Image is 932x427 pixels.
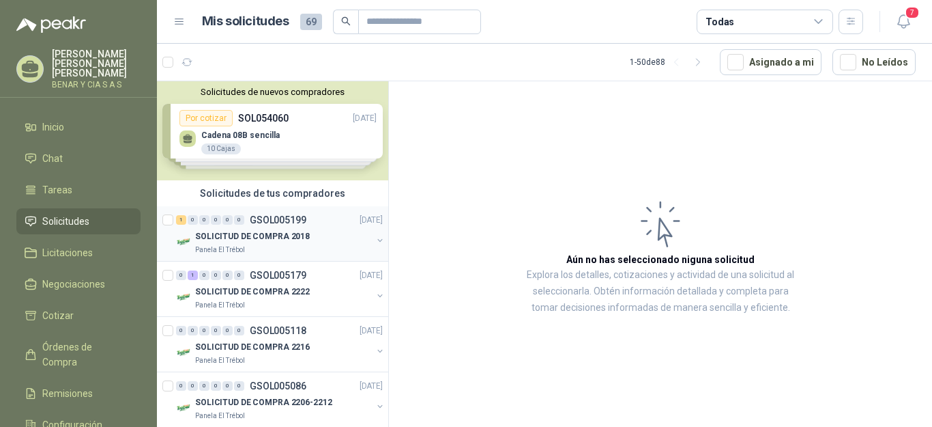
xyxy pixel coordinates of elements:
a: 1 0 0 0 0 0 GSOL005199[DATE] Company LogoSOLICITUD DE COMPRA 2018Panela El Trébol [176,212,385,256]
p: [DATE] [360,214,383,227]
a: 0 1 0 0 0 0 GSOL005179[DATE] Company LogoSOLICITUD DE COMPRA 2222Panela El Trébol [176,267,385,311]
span: Remisiones [42,386,93,401]
div: 0 [199,326,209,335]
div: 0 [222,381,233,391]
p: [DATE] [360,380,383,393]
a: Inicio [16,114,141,140]
a: Órdenes de Compra [16,334,141,375]
div: 0 [211,215,221,225]
div: 0 [199,381,209,391]
div: 1 - 50 de 88 [630,51,709,73]
span: Chat [42,151,63,166]
button: Solicitudes de nuevos compradores [162,87,383,97]
p: BENAR Y CIA S A S [52,81,141,89]
a: Solicitudes [16,208,141,234]
p: SOLICITUD DE COMPRA 2018 [195,230,310,243]
p: Panela El Trébol [195,300,245,311]
div: Solicitudes de tus compradores [157,180,388,206]
span: Licitaciones [42,245,93,260]
img: Company Logo [176,344,192,361]
img: Logo peakr [16,16,86,33]
p: Panela El Trébol [195,355,245,366]
p: [DATE] [360,269,383,282]
h3: Aún no has seleccionado niguna solicitud [566,252,755,267]
a: Tareas [16,177,141,203]
p: GSOL005086 [250,381,306,391]
div: 0 [234,215,244,225]
p: [DATE] [360,325,383,338]
div: 1 [188,271,198,280]
button: No Leídos [832,49,916,75]
span: 7 [905,6,920,19]
a: Licitaciones [16,240,141,266]
div: 0 [176,326,186,335]
div: 0 [176,381,186,391]
span: Inicio [42,120,64,135]
p: GSOL005179 [250,271,306,280]
span: Solicitudes [42,214,89,229]
div: 0 [211,381,221,391]
div: 0 [234,271,244,280]
div: 0 [234,381,244,391]
p: GSOL005199 [250,215,306,225]
a: 0 0 0 0 0 0 GSOL005118[DATE] Company LogoSOLICITUD DE COMPRA 2216Panela El Trébol [176,322,385,366]
a: Negociaciones [16,271,141,297]
div: Solicitudes de nuevos compradoresPor cotizarSOL054060[DATE] Cadena 08B sencilla10 CajasPor cotiza... [157,81,388,180]
div: Todas [705,14,734,29]
button: 7 [891,10,916,34]
p: Panela El Trébol [195,245,245,256]
span: Tareas [42,182,72,197]
div: 1 [176,215,186,225]
img: Company Logo [176,234,192,250]
span: Cotizar [42,308,74,323]
img: Company Logo [176,400,192,416]
p: SOLICITUD DE COMPRA 2206-2212 [195,396,332,409]
span: search [341,16,351,26]
p: GSOL005118 [250,326,306,335]
h1: Mis solicitudes [202,12,289,31]
a: Remisiones [16,381,141,407]
p: SOLICITUD DE COMPRA 2222 [195,286,310,299]
p: [PERSON_NAME] [PERSON_NAME] [PERSON_NAME] [52,49,141,78]
div: 0 [176,271,186,280]
div: 0 [188,215,198,225]
div: 0 [199,215,209,225]
div: 0 [188,326,198,335]
div: 0 [211,326,221,335]
div: 0 [222,271,233,280]
span: 69 [300,14,322,30]
a: Chat [16,146,141,171]
span: Negociaciones [42,277,105,292]
div: 0 [222,215,233,225]
span: Órdenes de Compra [42,340,128,370]
a: 0 0 0 0 0 0 GSOL005086[DATE] Company LogoSOLICITUD DE COMPRA 2206-2212Panela El Trébol [176,378,385,422]
div: 0 [199,271,209,280]
p: SOLICITUD DE COMPRA 2216 [195,341,310,354]
p: Explora los detalles, cotizaciones y actividad de una solicitud al seleccionarla. Obtén informaci... [525,267,796,316]
p: Panela El Trébol [195,411,245,422]
div: 0 [234,326,244,335]
div: 0 [188,381,198,391]
div: 0 [211,271,221,280]
div: 0 [222,326,233,335]
a: Cotizar [16,303,141,329]
img: Company Logo [176,289,192,305]
button: Asignado a mi [720,49,821,75]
